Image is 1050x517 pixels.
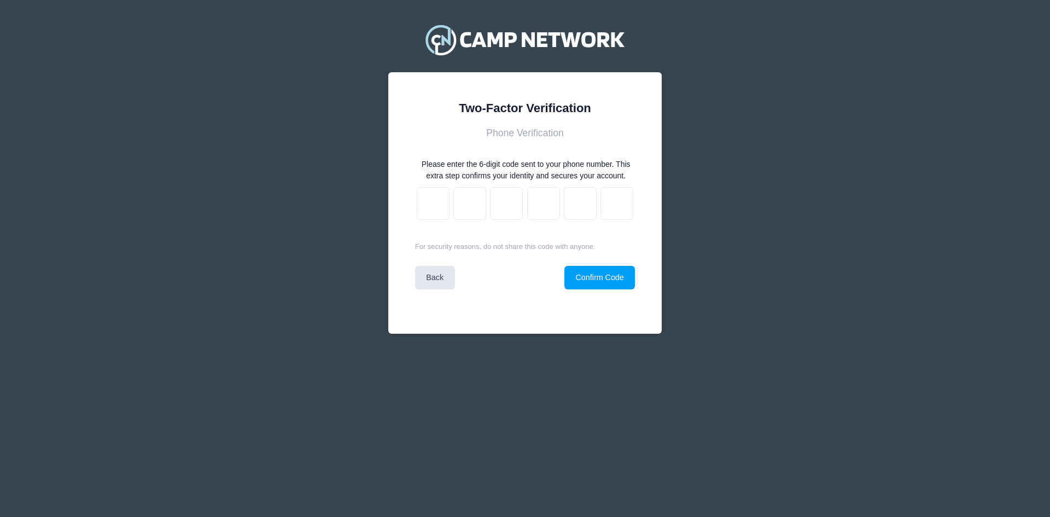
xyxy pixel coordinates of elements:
p: For security reasons, do not share this code with anyone. [415,241,635,252]
h3: Phone Verification [415,127,635,139]
a: Back [415,266,455,289]
button: Confirm Code [564,266,635,289]
div: Two-Factor Verification [415,99,635,117]
img: Camp Network [421,18,629,62]
div: Please enter the 6-digit code sent to your phone number. This extra step confirms your identity a... [417,159,635,182]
